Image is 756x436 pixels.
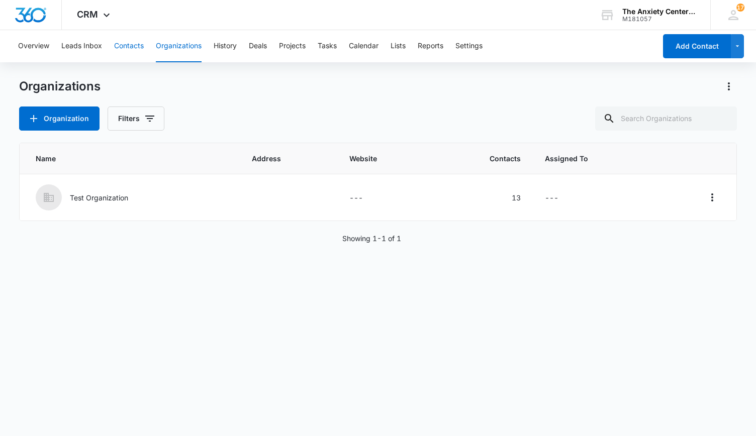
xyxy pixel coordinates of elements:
button: Lists [391,30,406,62]
button: Contacts [114,30,144,62]
span: Address [252,153,325,164]
input: Search Organizations [595,106,737,131]
button: Filters [108,106,164,131]
button: Calendar [349,30,379,62]
span: Website [349,153,420,164]
p: Showing 1-1 of 1 [342,233,401,244]
button: Tasks [318,30,337,62]
button: Projects [279,30,306,62]
button: Leads Inbox [61,30,102,62]
span: 17 [736,4,744,12]
h1: Organizations [19,79,101,94]
span: Name [36,153,228,164]
button: History [214,30,237,62]
p: Test Organization [70,192,128,203]
button: Organizations [156,30,202,62]
button: Actions [704,189,720,205]
td: --- [533,174,656,221]
button: Add Contact [663,34,731,58]
button: Organization [19,106,100,131]
td: 13 [432,174,533,221]
div: account name [622,8,696,16]
button: Deals [249,30,267,62]
span: Assigned To [545,153,644,164]
button: Reports [418,30,443,62]
span: CRM [77,9,98,20]
div: account id [622,16,696,23]
button: Settings [455,30,483,62]
td: --- [337,174,432,221]
div: notifications count [736,4,744,12]
span: Contacts [444,153,521,164]
button: Overview [18,30,49,62]
button: Actions [721,78,737,94]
